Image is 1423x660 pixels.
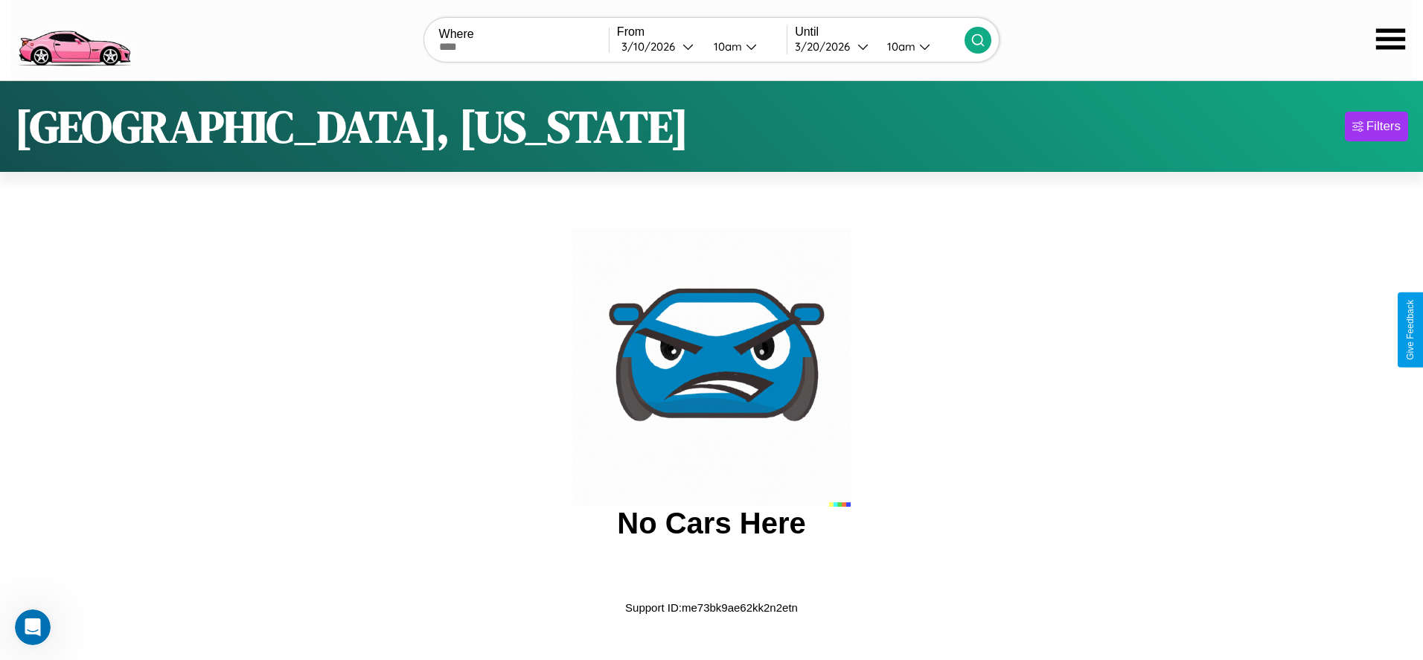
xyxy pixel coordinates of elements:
[880,39,919,54] div: 10am
[15,609,51,645] iframe: Intercom live chat
[1366,119,1401,134] div: Filters
[11,7,137,70] img: logo
[706,39,746,54] div: 10am
[621,39,682,54] div: 3 / 10 / 2026
[617,25,787,39] label: From
[1405,300,1416,360] div: Give Feedback
[702,39,787,54] button: 10am
[1345,112,1408,141] button: Filters
[875,39,965,54] button: 10am
[617,507,805,540] h2: No Cars Here
[625,597,798,618] p: Support ID: me73bk9ae62kk2n2etn
[439,28,609,41] label: Where
[15,96,688,157] h1: [GEOGRAPHIC_DATA], [US_STATE]
[795,25,965,39] label: Until
[617,39,702,54] button: 3/10/2026
[795,39,857,54] div: 3 / 20 / 2026
[572,228,851,507] img: car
